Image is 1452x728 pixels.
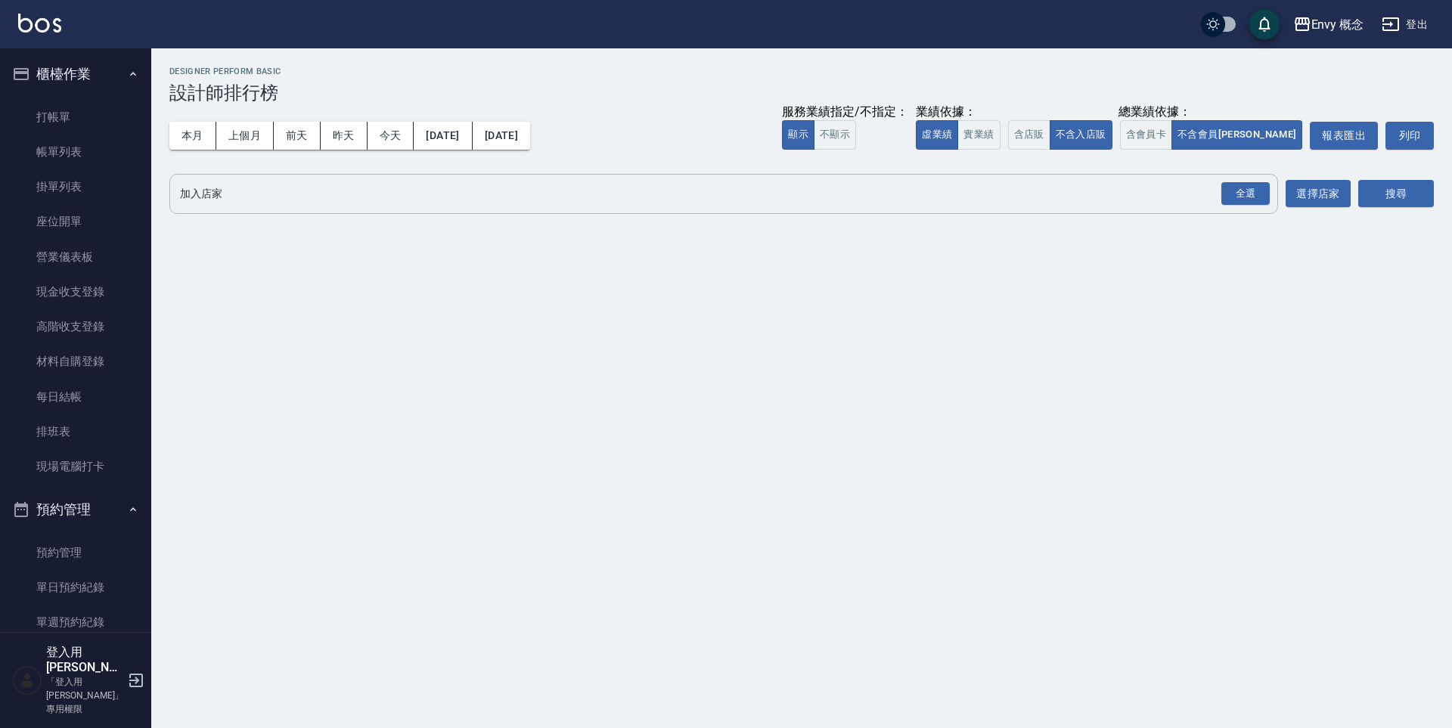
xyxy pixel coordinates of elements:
[6,490,145,529] button: 預約管理
[473,122,530,150] button: [DATE]
[1221,182,1270,206] div: 全選
[1218,179,1273,209] button: Open
[782,104,908,120] div: 服務業績指定/不指定：
[169,122,216,150] button: 本月
[414,122,472,150] button: [DATE]
[1311,15,1364,34] div: Envy 概念
[6,135,145,169] a: 帳單列表
[1376,11,1434,39] button: 登出
[321,122,368,150] button: 昨天
[6,344,145,379] a: 材料自購登錄
[169,82,1434,104] h3: 設計師排行榜
[1171,120,1302,150] button: 不含會員[PERSON_NAME]
[6,54,145,94] button: 櫃檯作業
[216,122,274,150] button: 上個月
[916,120,958,150] button: 虛業績
[6,570,145,605] a: 單日預約紀錄
[1008,104,1303,120] div: 總業績依據：
[169,67,1434,76] h2: Designer Perform Basic
[814,120,856,150] button: 不顯示
[176,181,1249,207] input: 店家名稱
[46,645,123,675] h5: 登入用[PERSON_NAME]
[6,100,145,135] a: 打帳單
[916,104,1000,120] div: 業績依據：
[1310,122,1378,150] button: 報表匯出
[1286,180,1351,208] button: 選擇店家
[6,414,145,449] a: 排班表
[6,535,145,570] a: 預約管理
[957,120,1000,150] button: 實業績
[6,240,145,274] a: 營業儀表板
[6,605,145,640] a: 單週預約紀錄
[274,122,321,150] button: 前天
[1008,120,1050,150] button: 含店販
[1358,180,1434,208] button: 搜尋
[782,120,814,150] button: 顯示
[1050,120,1112,150] button: 不含入店販
[1385,122,1434,150] button: 列印
[18,14,61,33] img: Logo
[6,169,145,204] a: 掛單列表
[6,309,145,344] a: 高階收支登錄
[6,204,145,239] a: 座位開單
[6,379,145,414] a: 每日結帳
[46,675,123,716] p: 「登入用[PERSON_NAME]」專用權限
[6,274,145,309] a: 現金收支登錄
[1249,9,1280,39] button: save
[1287,9,1370,40] button: Envy 概念
[12,665,42,695] img: Person
[6,449,145,484] a: 現場電腦打卡
[1120,120,1173,150] button: 含會員卡
[368,122,414,150] button: 今天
